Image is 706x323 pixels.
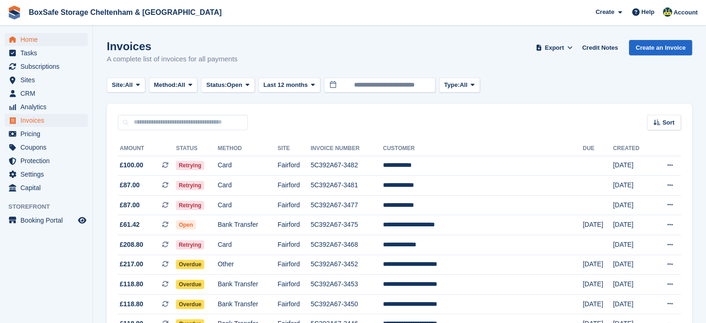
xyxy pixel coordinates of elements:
th: Customer [383,141,583,156]
h1: Invoices [107,40,238,53]
td: Fairford [278,215,311,235]
a: BoxSafe Storage Cheltenham & [GEOGRAPHIC_DATA] [25,5,225,20]
td: [DATE] [583,215,613,235]
span: Open [227,80,242,90]
span: Create [596,7,614,17]
span: All [125,80,133,90]
td: [DATE] [613,156,652,176]
th: Due [583,141,613,156]
img: Kim Virabi [663,7,672,17]
img: stora-icon-8386f47178a22dfd0bd8f6a31ec36ba5ce8667c1dd55bd0f319d3a0aa187defe.svg [7,6,21,20]
th: Method [218,141,278,156]
span: Retrying [176,181,204,190]
th: Site [278,141,311,156]
td: Card [218,195,278,215]
span: Open [176,220,196,230]
span: Storefront [8,202,92,211]
td: [DATE] [613,195,652,215]
span: Settings [20,168,76,181]
span: Sort [662,118,674,127]
td: Other [218,255,278,275]
td: [DATE] [613,275,652,295]
td: Fairford [278,275,311,295]
span: Site: [112,80,125,90]
a: menu [5,73,88,86]
span: Capital [20,181,76,194]
td: 5C392A67-3475 [311,215,383,235]
span: Pricing [20,127,76,140]
td: 5C392A67-3452 [311,255,383,275]
span: £61.42 [120,220,140,230]
a: Credit Notes [578,40,622,55]
td: 5C392A67-3477 [311,195,383,215]
span: Overdue [176,260,204,269]
td: 5C392A67-3468 [311,235,383,255]
span: Coupons [20,141,76,154]
td: Fairford [278,255,311,275]
span: Status: [206,80,227,90]
button: Type: All [439,78,480,93]
td: [DATE] [613,255,652,275]
td: Fairford [278,235,311,255]
button: Site: All [107,78,145,93]
td: Fairford [278,195,311,215]
td: Fairford [278,176,311,196]
button: Last 12 months [259,78,320,93]
span: £118.80 [120,299,143,309]
span: £208.80 [120,240,143,250]
span: Tasks [20,46,76,59]
td: Fairford [278,156,311,176]
td: 5C392A67-3482 [311,156,383,176]
span: All [177,80,185,90]
td: 5C392A67-3453 [311,275,383,295]
td: Card [218,176,278,196]
span: Home [20,33,76,46]
td: Fairford [278,294,311,314]
span: Subscriptions [20,60,76,73]
span: Protection [20,154,76,167]
th: Invoice Number [311,141,383,156]
span: Type: [444,80,460,90]
td: [DATE] [613,176,652,196]
a: menu [5,154,88,167]
span: Overdue [176,300,204,309]
a: menu [5,60,88,73]
button: Status: Open [201,78,254,93]
a: menu [5,87,88,100]
a: menu [5,214,88,227]
span: £87.00 [120,200,140,210]
td: [DATE] [583,255,613,275]
span: Retrying [176,161,204,170]
span: Overdue [176,280,204,289]
td: Card [218,156,278,176]
td: [DATE] [583,294,613,314]
td: 5C392A67-3481 [311,176,383,196]
td: Bank Transfer [218,215,278,235]
th: Amount [118,141,176,156]
td: [DATE] [613,294,652,314]
a: menu [5,127,88,140]
a: menu [5,181,88,194]
a: menu [5,168,88,181]
span: Retrying [176,201,204,210]
a: menu [5,46,88,59]
td: Bank Transfer [218,275,278,295]
td: Card [218,235,278,255]
button: Method: All [149,78,198,93]
a: Preview store [77,215,88,226]
span: All [460,80,467,90]
span: Invoices [20,114,76,127]
span: CRM [20,87,76,100]
th: Status [176,141,218,156]
span: £100.00 [120,160,143,170]
a: menu [5,114,88,127]
td: Bank Transfer [218,294,278,314]
a: Create an Invoice [629,40,692,55]
a: menu [5,141,88,154]
span: Sites [20,73,76,86]
span: £118.80 [120,279,143,289]
th: Created [613,141,652,156]
span: Help [641,7,654,17]
a: menu [5,100,88,113]
td: 5C392A67-3450 [311,294,383,314]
